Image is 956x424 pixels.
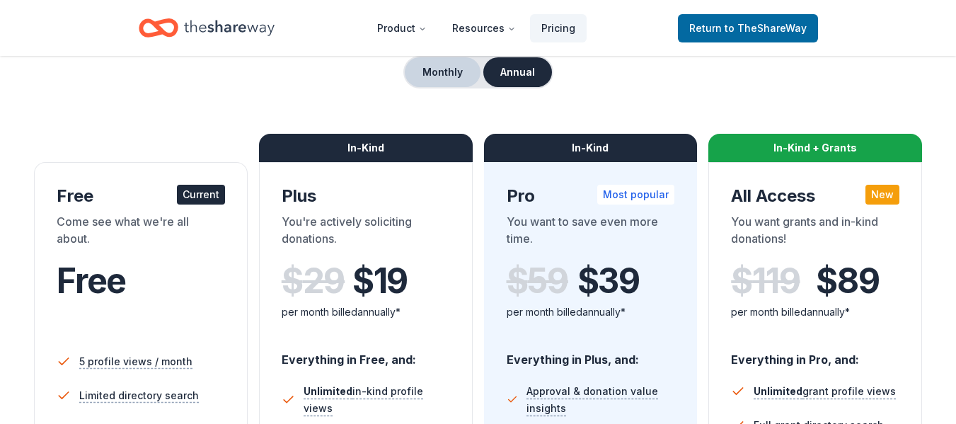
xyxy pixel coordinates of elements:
[139,11,275,45] a: Home
[754,385,802,397] span: Unlimited
[507,185,675,207] div: Pro
[530,14,587,42] a: Pricing
[259,134,473,162] div: In-Kind
[507,213,675,253] div: You want to save even more time.
[507,304,675,321] div: per month billed annually*
[405,57,480,87] button: Monthly
[79,353,192,370] span: 5 profile views / month
[441,14,527,42] button: Resources
[507,339,675,369] div: Everything in Plus, and:
[484,134,698,162] div: In-Kind
[577,261,640,301] span: $ 39
[731,339,899,369] div: Everything in Pro, and:
[57,260,126,302] span: Free
[57,213,225,253] div: Come see what we're all about.
[597,185,674,205] div: Most popular
[177,185,225,205] div: Current
[731,185,899,207] div: All Access
[366,11,587,45] nav: Main
[708,134,922,162] div: In-Kind + Grants
[79,387,199,404] span: Limited directory search
[282,185,450,207] div: Plus
[678,14,818,42] a: Returnto TheShareWay
[731,304,899,321] div: per month billed annually*
[731,213,899,253] div: You want grants and in-kind donations!
[689,20,807,37] span: Return
[282,339,450,369] div: Everything in Free, and:
[282,304,450,321] div: per month billed annually*
[483,57,552,87] button: Annual
[304,385,423,414] span: in-kind profile views
[816,261,879,301] span: $ 89
[865,185,899,205] div: New
[282,213,450,253] div: You're actively soliciting donations.
[57,185,225,207] div: Free
[754,385,896,397] span: grant profile views
[304,385,352,397] span: Unlimited
[725,22,807,34] span: to TheShareWay
[366,14,438,42] button: Product
[526,383,674,417] span: Approval & donation value insights
[352,261,408,301] span: $ 19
